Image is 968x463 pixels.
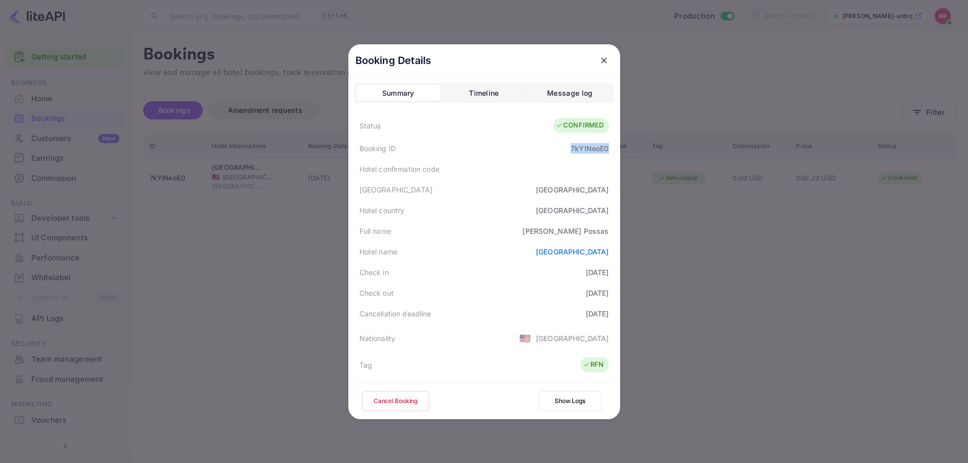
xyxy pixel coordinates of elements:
[536,184,609,195] div: [GEOGRAPHIC_DATA]
[469,87,499,99] div: Timeline
[359,120,381,131] div: Status
[519,329,531,347] span: United States
[583,360,603,370] div: RFN
[362,391,429,411] button: Cancel Booking
[536,333,609,344] div: [GEOGRAPHIC_DATA]
[359,360,372,370] div: Tag
[586,288,609,298] div: [DATE]
[539,391,601,411] button: Show Logs
[359,308,432,319] div: Cancellation deadline
[359,333,396,344] div: Nationality
[359,205,405,216] div: Hotel country
[536,247,609,256] a: [GEOGRAPHIC_DATA]
[355,53,432,68] p: Booking Details
[359,164,440,174] div: Hotel confirmation code
[571,143,609,154] div: 7kYlNeoE0
[359,184,433,195] div: [GEOGRAPHIC_DATA]
[536,205,609,216] div: [GEOGRAPHIC_DATA]
[359,226,391,236] div: Full name
[595,51,613,70] button: close
[359,143,396,154] div: Booking ID
[528,85,612,101] button: Message log
[547,87,592,99] div: Message log
[522,226,609,236] div: [PERSON_NAME] Possas
[356,85,440,101] button: Summary
[359,267,389,278] div: Check in
[586,267,609,278] div: [DATE]
[556,120,603,130] div: CONFIRMED
[359,246,398,257] div: Hotel name
[442,85,526,101] button: Timeline
[359,288,394,298] div: Check out
[382,87,414,99] div: Summary
[586,308,609,319] div: [DATE]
